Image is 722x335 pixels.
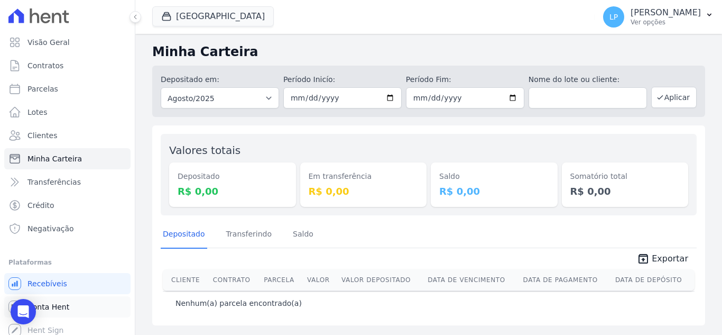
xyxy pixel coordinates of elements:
button: [GEOGRAPHIC_DATA] [152,6,274,26]
a: Transferindo [224,221,274,249]
span: Visão Geral [27,37,70,48]
th: Cliente [163,269,209,291]
span: Negativação [27,223,74,234]
h2: Minha Carteira [152,42,705,61]
a: Recebíveis [4,273,131,294]
span: LP [609,13,618,21]
span: Minha Carteira [27,153,82,164]
a: Saldo [291,221,316,249]
a: Minha Carteira [4,148,131,169]
dd: R$ 0,00 [439,184,549,198]
th: Data de Vencimento [423,269,519,291]
a: Lotes [4,102,131,123]
p: Ver opções [631,18,701,26]
span: Conta Hent [27,302,69,312]
p: [PERSON_NAME] [631,7,701,18]
th: Data de Depósito [611,269,695,291]
a: Depositado [161,221,207,249]
label: Período Fim: [406,74,524,85]
a: Visão Geral [4,32,131,53]
dd: R$ 0,00 [309,184,419,198]
th: Valor Depositado [337,269,423,291]
a: Parcelas [4,78,131,99]
label: Período Inicío: [283,74,402,85]
a: unarchive Exportar [628,252,697,267]
button: LP [PERSON_NAME] Ver opções [595,2,722,32]
th: Contrato [209,269,260,291]
label: Nome do lote ou cliente: [529,74,647,85]
label: Depositado em: [161,75,219,84]
span: Parcelas [27,84,58,94]
p: Nenhum(a) parcela encontrado(a) [175,298,302,309]
a: Conta Hent [4,296,131,318]
span: Clientes [27,130,57,141]
a: Crédito [4,195,131,216]
dt: Em transferência [309,171,419,182]
label: Valores totais [169,144,240,157]
th: Valor [303,269,337,291]
button: Aplicar [651,87,697,108]
span: Crédito [27,200,54,211]
span: Exportar [652,252,688,265]
dt: Saldo [439,171,549,182]
span: Recebíveis [27,278,67,289]
span: Lotes [27,107,48,117]
th: Data de Pagamento [519,269,611,291]
div: Open Intercom Messenger [11,299,36,324]
dd: R$ 0,00 [178,184,288,198]
div: Plataformas [8,256,126,269]
a: Clientes [4,125,131,146]
th: Parcela [260,269,303,291]
span: Transferências [27,177,81,187]
dd: R$ 0,00 [570,184,680,198]
i: unarchive [637,252,650,265]
a: Transferências [4,171,131,193]
a: Negativação [4,218,131,239]
a: Contratos [4,55,131,76]
span: Contratos [27,60,63,71]
dt: Somatório total [570,171,680,182]
dt: Depositado [178,171,288,182]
